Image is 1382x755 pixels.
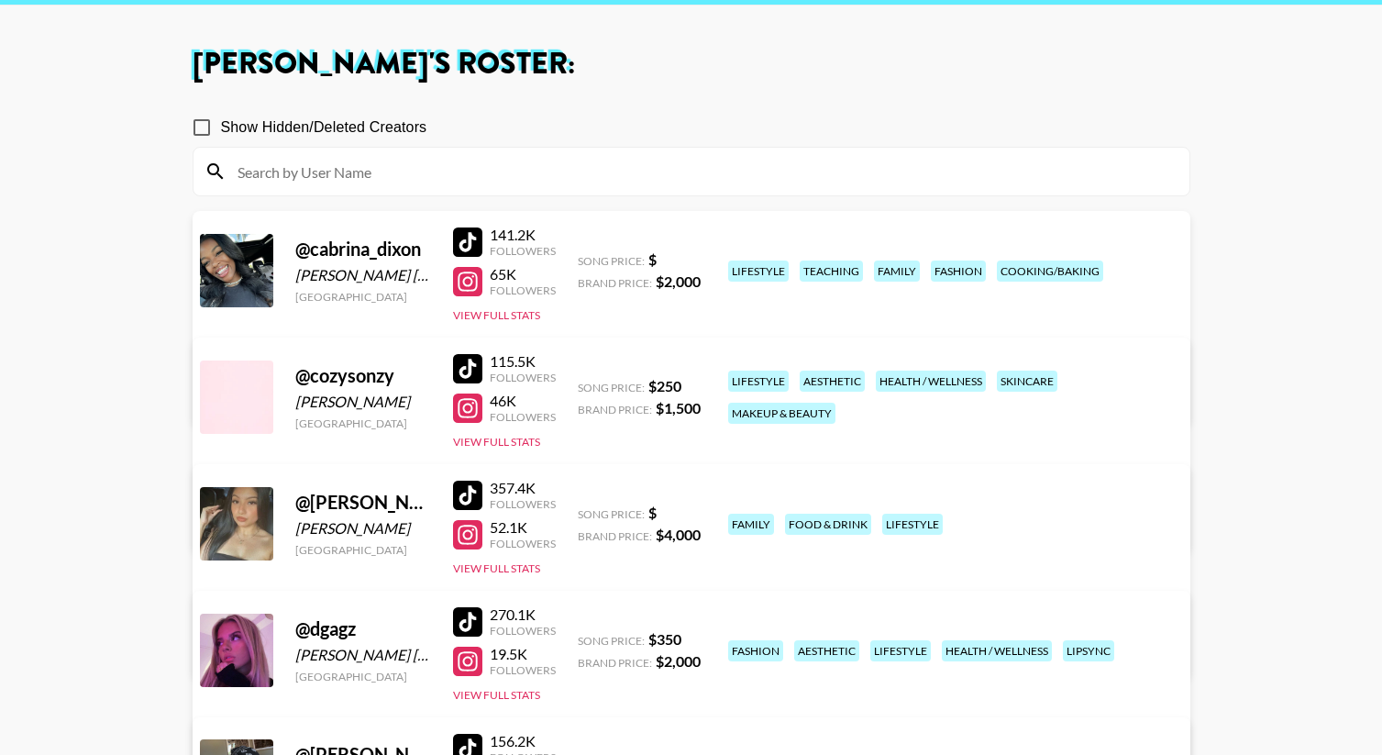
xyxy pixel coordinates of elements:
strong: $ 2,000 [656,272,701,290]
div: aesthetic [800,371,865,392]
button: View Full Stats [453,561,540,575]
div: 19.5K [490,645,556,663]
strong: $ 1,500 [656,399,701,416]
div: family [728,514,774,535]
div: Followers [490,244,556,258]
span: Brand Price: [578,276,652,290]
span: Brand Price: [578,656,652,670]
button: View Full Stats [453,435,540,449]
div: 115.5K [490,352,556,371]
div: makeup & beauty [728,403,835,424]
div: [PERSON_NAME] [GEOGRAPHIC_DATA][PERSON_NAME] [295,266,431,284]
strong: $ 250 [648,377,681,394]
div: fashion [931,261,986,282]
div: teaching [800,261,863,282]
div: health / wellness [942,640,1052,661]
div: Followers [490,537,556,550]
input: Search by User Name [227,157,1178,186]
div: fashion [728,640,783,661]
button: View Full Stats [453,688,540,702]
div: 141.2K [490,226,556,244]
div: [GEOGRAPHIC_DATA] [295,416,431,430]
strong: $ [648,250,657,268]
div: food & drink [785,514,871,535]
div: @ dgagz [295,617,431,640]
div: aesthetic [794,640,859,661]
span: Brand Price: [578,403,652,416]
div: lifestyle [870,640,931,661]
div: [PERSON_NAME] [PERSON_NAME] [295,646,431,664]
div: lifestyle [882,514,943,535]
span: Brand Price: [578,529,652,543]
div: 357.4K [490,479,556,497]
div: 156.2K [490,732,556,750]
span: Song Price: [578,634,645,648]
button: View Full Stats [453,308,540,322]
div: Followers [490,410,556,424]
div: 65K [490,265,556,283]
div: Followers [490,663,556,677]
span: Show Hidden/Deleted Creators [221,117,427,139]
div: cooking/baking [997,261,1103,282]
div: Followers [490,624,556,638]
div: [PERSON_NAME] [295,393,431,411]
h1: [PERSON_NAME] 's Roster: [193,50,1190,79]
div: [GEOGRAPHIC_DATA] [295,670,431,683]
strong: $ 4,000 [656,526,701,543]
div: 270.1K [490,605,556,624]
div: [GEOGRAPHIC_DATA] [295,543,431,557]
strong: $ 350 [648,630,681,648]
div: [PERSON_NAME] [295,519,431,538]
div: lipsync [1063,640,1114,661]
div: 46K [490,392,556,410]
div: @ cabrina_dixon [295,238,431,261]
strong: $ 2,000 [656,652,701,670]
div: lifestyle [728,371,789,392]
span: Song Price: [578,254,645,268]
div: [GEOGRAPHIC_DATA] [295,290,431,304]
div: @ [PERSON_NAME].reynaaa [295,491,431,514]
div: @ cozysonzy [295,364,431,387]
div: Followers [490,371,556,384]
div: 52.1K [490,518,556,537]
div: family [874,261,920,282]
span: Song Price: [578,507,645,521]
strong: $ [648,504,657,521]
div: lifestyle [728,261,789,282]
div: skincare [997,371,1057,392]
div: Followers [490,497,556,511]
div: health / wellness [876,371,986,392]
div: Followers [490,283,556,297]
span: Song Price: [578,381,645,394]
